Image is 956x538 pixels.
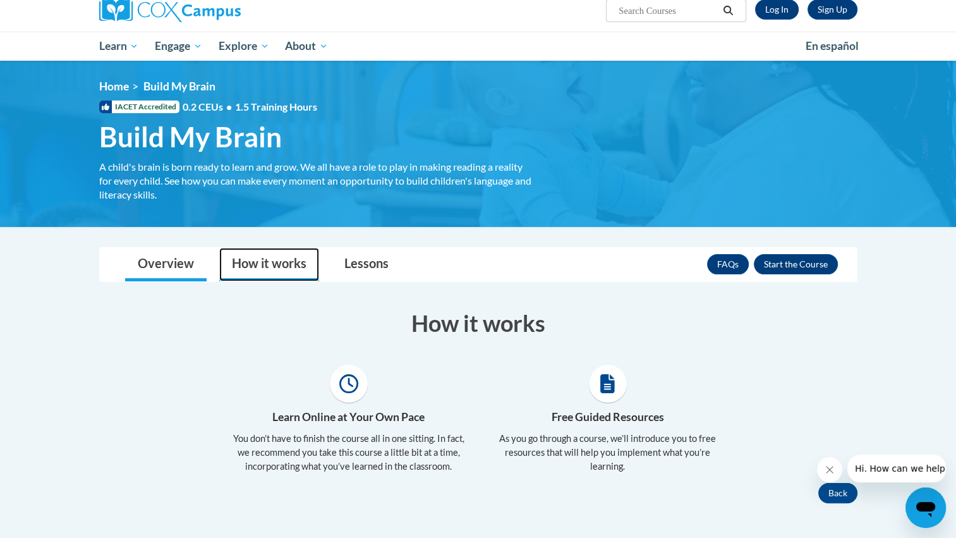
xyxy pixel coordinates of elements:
[91,32,147,61] a: Learn
[147,32,210,61] a: Engage
[277,32,336,61] a: About
[99,39,138,54] span: Learn
[797,33,867,59] a: En español
[226,101,232,113] span: •
[125,248,207,281] a: Overview
[99,120,282,154] span: Build My Brain
[143,80,215,93] span: Build My Brain
[707,254,749,274] a: FAQs
[488,409,728,425] h4: Free Guided Resources
[806,39,859,52] span: En español
[99,80,129,93] a: Home
[617,3,718,18] input: Search Courses
[210,32,277,61] a: Explore
[229,432,469,474] p: You don’t have to finish the course all in one sitting. In fact, we recommend you take this cours...
[229,409,469,425] h4: Learn Online at Your Own Pace
[80,32,876,61] div: Main menu
[718,3,737,18] button: Search
[99,160,535,202] div: A child's brain is born ready to learn and grow. We all have a role to play in making reading a r...
[99,101,179,113] span: IACET Accredited
[905,487,946,528] iframe: Button to launch messaging window
[332,248,401,281] a: Lessons
[8,9,102,19] span: Hi. How can we help?
[183,100,317,114] span: 0.2 CEUs
[817,457,842,482] iframe: Close message
[847,455,946,482] iframe: Message from company
[99,307,857,339] h3: How it works
[285,39,328,54] span: About
[818,483,857,503] button: Back
[488,432,728,474] p: As you go through a course, we’ll introduce you to free resources that will help you implement wh...
[754,254,838,274] button: Enroll
[219,39,269,54] span: Explore
[155,39,202,54] span: Engage
[235,101,317,113] span: 1.5 Training Hours
[219,248,319,281] a: How it works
